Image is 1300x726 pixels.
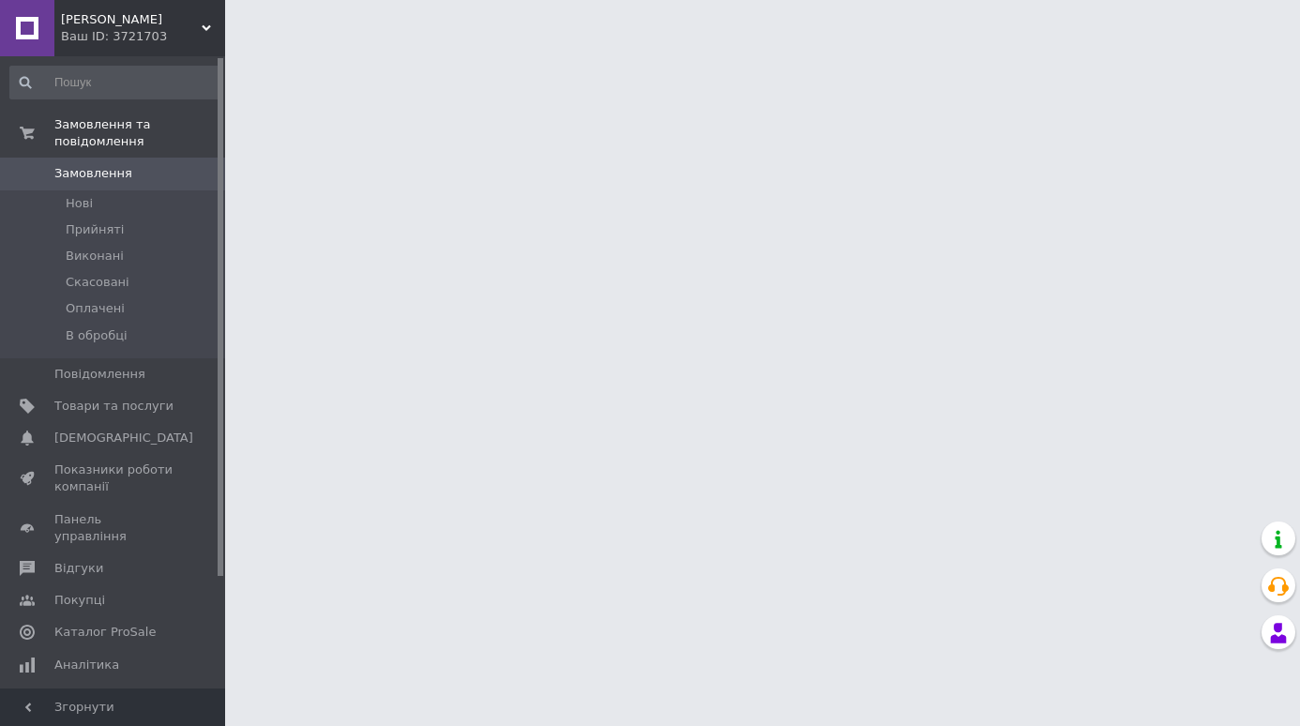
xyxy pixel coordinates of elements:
span: Повідомлення [54,366,145,383]
input: Пошук [9,66,221,99]
span: Показники роботи компанії [54,461,174,495]
span: Каталог ProSale [54,624,156,641]
span: Оплачені [66,300,125,317]
span: Нові [66,195,93,212]
span: Виконані [66,248,124,265]
span: Відгуки [54,560,103,577]
span: Покупці [54,592,105,609]
span: [DEMOGRAPHIC_DATA] [54,430,193,446]
div: Ваш ID: 3721703 [61,28,225,45]
span: Замовлення та повідомлення [54,116,225,150]
span: Скасовані [66,274,129,291]
span: Аналітика [54,657,119,673]
span: Замовлення [54,165,132,182]
span: Товари та послуги [54,398,174,415]
span: Панель управління [54,511,174,545]
span: Прийняті [66,221,124,238]
span: В обробці [66,327,128,344]
span: ФОП Герасимчук Ю.М. [61,11,202,28]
